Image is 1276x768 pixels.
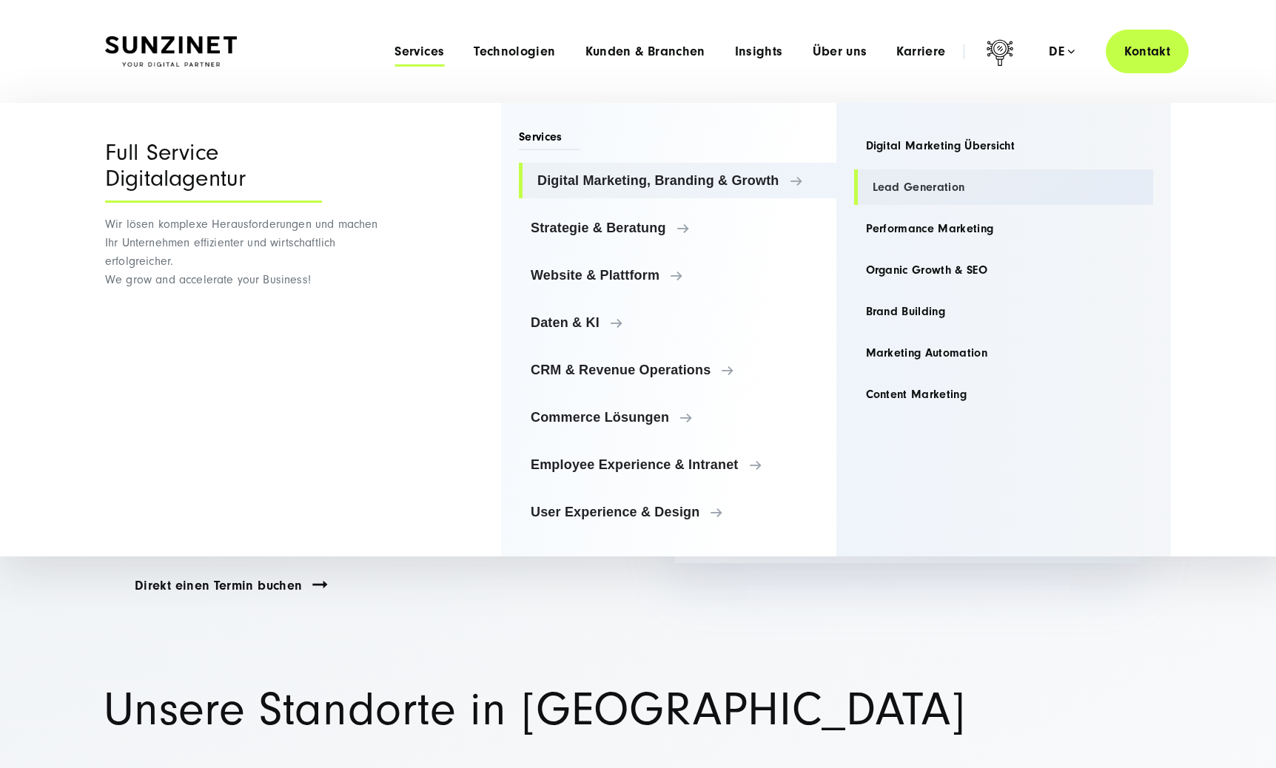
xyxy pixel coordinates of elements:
[896,44,945,59] a: Karriere
[105,218,378,286] span: Wir lösen komplexe Herausforderungen und machen Ihr Unternehmen effizienter und wirtschaftlich er...
[813,44,867,59] a: Über uns
[1049,44,1075,59] div: de
[519,400,836,435] a: Commerce Lösungen
[474,44,555,59] a: Technologien
[519,447,836,482] a: Employee Experience & Intranet
[854,211,1154,246] a: Performance Marketing
[531,505,825,519] span: User Experience & Design
[531,220,825,235] span: Strategie & Beratung
[394,44,444,59] a: Services
[519,494,836,530] a: User Experience & Design
[519,257,836,293] a: Website & Plattform
[135,577,302,594] a: Direkt einen Termin buchen
[854,169,1154,205] a: Lead Generation
[531,315,825,330] span: Daten & KI
[105,140,322,203] div: Full Service Digitalagentur
[531,410,825,425] span: Commerce Lösungen
[854,294,1154,329] a: Brand Building
[519,210,836,246] a: Strategie & Beratung
[854,335,1154,371] a: Marketing Automation
[531,363,825,377] span: CRM & Revenue Operations
[735,44,783,59] a: Insights
[854,377,1154,412] a: Content Marketing
[519,129,580,150] span: Services
[854,252,1154,288] a: Organic Growth & SEO
[519,352,836,388] a: CRM & Revenue Operations
[519,163,836,198] a: Digital Marketing, Branding & Growth
[1106,30,1189,73] a: Kontakt
[531,268,825,283] span: Website & Plattform
[585,44,705,59] a: Kunden & Branchen
[531,457,825,472] span: Employee Experience & Intranet
[854,128,1154,164] a: Digital Marketing Übersicht
[537,173,825,188] span: Digital Marketing, Branding & Growth
[105,36,237,67] img: SUNZINET Full Service Digital Agentur
[519,305,836,340] a: Daten & KI
[104,687,1173,732] h1: Unsere Standorte in [GEOGRAPHIC_DATA]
